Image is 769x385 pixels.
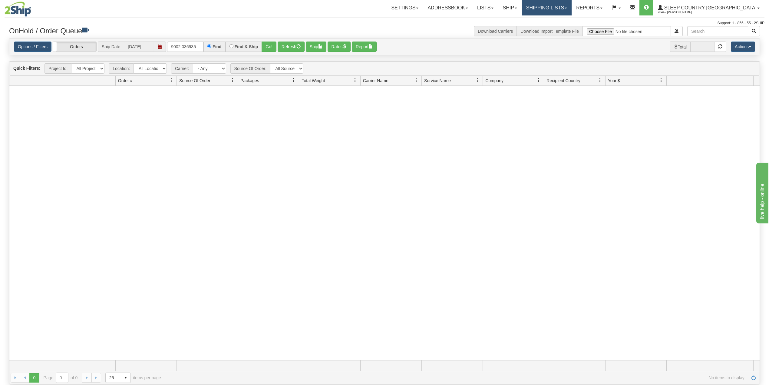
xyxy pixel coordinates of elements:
a: Settings [387,0,423,15]
button: Ship [306,42,326,52]
button: Actions [731,42,755,52]
span: Company [485,78,503,84]
span: Total Weight [302,78,325,84]
span: Source Of Order: [230,63,270,74]
a: Options / Filters [14,42,51,52]
h3: OnHold / Order Queue [9,26,380,35]
span: Location: [109,63,134,74]
a: Order # filter column settings [166,75,177,85]
button: Rates [328,42,351,52]
div: live help - online [5,4,56,11]
span: Carrier Name [363,78,388,84]
a: Source Of Order filter column settings [227,75,238,85]
a: Carrier Name filter column settings [411,75,421,85]
a: Refresh [749,373,758,383]
span: Packages [240,78,259,84]
label: Find [213,45,222,49]
span: Service Name [424,78,451,84]
a: Service Name filter column settings [472,75,483,85]
label: Find & Ship [235,45,258,49]
span: Page sizes drop down [105,373,131,383]
span: Project Id: [45,63,71,74]
a: Total Weight filter column settings [350,75,360,85]
span: Sleep Country [GEOGRAPHIC_DATA] [663,5,757,10]
a: Sleep Country [GEOGRAPHIC_DATA] 2044 / [PERSON_NAME] [653,0,764,15]
div: grid toolbar [9,62,760,76]
button: Go! [262,42,276,52]
span: Ship Date [98,42,124,52]
a: Packages filter column settings [289,75,299,85]
span: Order # [118,78,132,84]
input: Import [583,26,671,36]
span: Page of 0 [44,373,78,383]
button: Search [748,26,760,36]
a: Recipient Country filter column settings [595,75,605,85]
div: Support: 1 - 855 - 55 - 2SHIP [5,21,764,26]
span: Page 0 [29,373,39,383]
a: Download Import Template File [520,29,579,34]
span: 2044 / [PERSON_NAME] [658,9,703,15]
a: Shipping lists [522,0,572,15]
a: Download Carriers [478,29,513,34]
span: Carrier: [171,63,193,74]
img: logo2044.jpg [5,2,31,17]
input: Order # [167,42,203,52]
span: Source Of Order [179,78,210,84]
span: 25 [109,375,117,381]
label: Quick Filters: [13,65,40,71]
button: Report [352,42,377,52]
iframe: chat widget [755,162,768,223]
span: Total [670,42,691,52]
label: Orders [53,42,96,52]
a: Company filter column settings [533,75,544,85]
a: Ship [498,0,521,15]
span: Your $ [608,78,620,84]
a: Addressbook [423,0,473,15]
span: Recipient Country [546,78,580,84]
span: select [121,373,130,383]
span: No items to display [170,375,744,380]
a: Reports [572,0,607,15]
a: Your $ filter column settings [656,75,666,85]
span: items per page [105,373,161,383]
a: Lists [473,0,498,15]
button: Refresh [278,42,305,52]
input: Search [687,26,748,36]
